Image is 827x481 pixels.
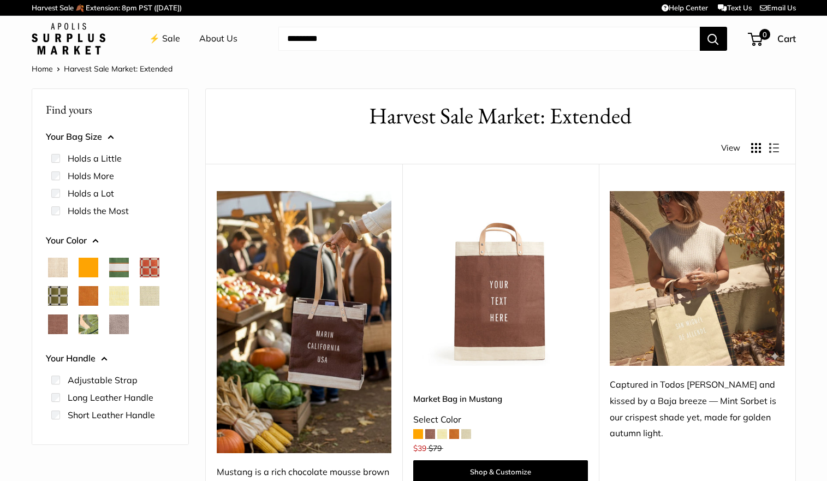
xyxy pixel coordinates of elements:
button: Orange [79,258,98,277]
img: Market Bag in Mustang [413,191,588,366]
a: Text Us [718,3,751,12]
label: Holds the Most [68,204,129,217]
img: Mustang is a rich chocolate mousse brown — an earthy, grounding hue made for crisp air and slow a... [217,191,391,453]
button: Your Bag Size [46,129,175,145]
input: Search... [278,27,700,51]
h1: Harvest Sale Market: Extended [222,100,779,132]
button: Natural [48,258,68,277]
span: Harvest Sale Market: Extended [64,64,172,74]
button: Taupe [109,314,129,334]
a: Home [32,64,53,74]
button: Mustang [48,314,68,334]
span: Cart [777,33,796,44]
button: Your Handle [46,351,175,367]
label: Short Leather Handle [68,408,155,421]
button: Daisy [109,286,129,306]
a: 0 Cart [749,30,796,47]
button: Chenille Window Brick [140,258,159,277]
a: Market Bag in Mustang [413,393,588,405]
button: Palm Leaf [79,314,98,334]
label: Adjustable Strap [68,373,138,387]
p: Find yours [46,99,175,120]
a: Market Bag in MustangMarket Bag in Mustang [413,191,588,366]
button: Chenille Window Sage [48,286,68,306]
a: Email Us [760,3,796,12]
a: ⚡️ Sale [149,31,180,47]
button: Display products as list [769,143,779,153]
span: View [721,140,740,156]
span: 0 [759,29,770,40]
button: Your Color [46,233,175,249]
span: $39 [413,443,426,453]
button: Display products as grid [751,143,761,153]
div: Captured in Todos [PERSON_NAME] and kissed by a Baja breeze — Mint Sorbet is our crispest shade y... [610,377,784,442]
img: Apolis: Surplus Market [32,23,105,55]
label: Holds a Little [68,152,122,165]
button: Cognac [79,286,98,306]
div: Select Color [413,412,588,428]
img: Captured in Todos Santos and kissed by a Baja breeze — Mint Sorbet is our crispest shade yet, mad... [610,191,784,366]
label: Holds a Lot [68,187,114,200]
span: $79 [429,443,442,453]
label: Long Leather Handle [68,391,153,404]
nav: Breadcrumb [32,62,172,76]
label: Holds More [68,169,114,182]
button: Court Green [109,258,129,277]
button: Search [700,27,727,51]
a: Help Center [662,3,708,12]
button: Mint Sorbet [140,286,159,306]
a: About Us [199,31,237,47]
